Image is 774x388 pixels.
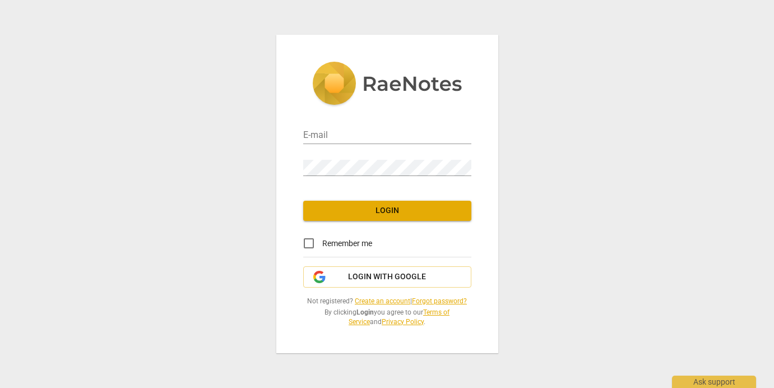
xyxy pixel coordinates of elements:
[303,297,471,306] span: Not registered? |
[312,205,462,216] span: Login
[355,297,410,305] a: Create an account
[303,266,471,288] button: Login with Google
[356,308,374,316] b: Login
[412,297,467,305] a: Forgot password?
[349,308,449,326] a: Terms of Service
[312,62,462,108] img: 5ac2273c67554f335776073100b6d88f.svg
[382,318,424,326] a: Privacy Policy
[303,201,471,221] button: Login
[348,271,426,283] span: Login with Google
[322,238,372,250] span: Remember me
[672,376,756,388] div: Ask support
[303,308,471,326] span: By clicking you agree to our and .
